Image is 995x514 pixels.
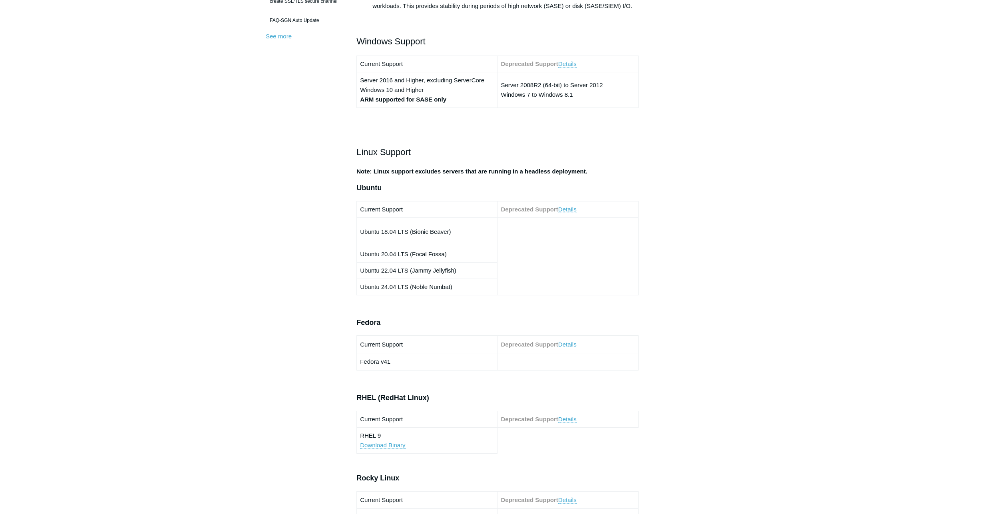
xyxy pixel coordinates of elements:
[558,60,577,68] a: Details
[266,33,292,40] a: See more
[501,341,558,348] strong: Deprecated Support
[360,227,494,237] p: Ubuntu 18.04 LTS (Bionic Beaver)
[357,279,497,295] td: Ubuntu 24.04 LTS (Noble Numbat)
[356,394,429,402] span: RHEL (RedHat Linux)
[357,353,497,371] td: Fedora v41
[356,184,382,192] span: Ubuntu
[356,319,380,327] span: Fedora
[558,416,577,423] a: Details
[356,36,425,46] span: Windows Support
[497,72,638,108] td: Server 2008R2 (64-bit) to Server 2012 Windows 7 to Windows 8.1
[357,336,497,353] td: Current Support
[558,341,577,348] a: Details
[357,56,497,72] td: Current Support
[357,72,497,108] td: Server 2016 and Higher, excluding ServerCore Windows 10 and Higher
[357,411,497,428] td: Current Support
[356,147,411,157] span: Linux Support
[501,206,558,213] strong: Deprecated Support
[360,442,405,449] a: Download Binary
[501,496,558,503] strong: Deprecated Support
[356,474,399,482] span: Rocky Linux
[360,96,446,103] strong: ARM supported for SASE only
[501,416,558,422] strong: Deprecated Support
[558,206,577,213] a: Details
[357,246,497,262] td: Ubuntu 20.04 LTS (Focal Fossa)
[558,496,577,504] a: Details
[356,168,587,175] strong: Note: Linux support excludes servers that are running in a headless deployment.
[357,428,497,454] td: RHEL 9
[266,13,344,28] a: FAQ-SGN Auto Update
[357,262,497,279] td: Ubuntu 22.04 LTS (Jammy Jellyfish)
[357,491,497,509] td: Current Support
[357,201,497,217] td: Current Support
[501,60,558,67] strong: Deprecated Support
